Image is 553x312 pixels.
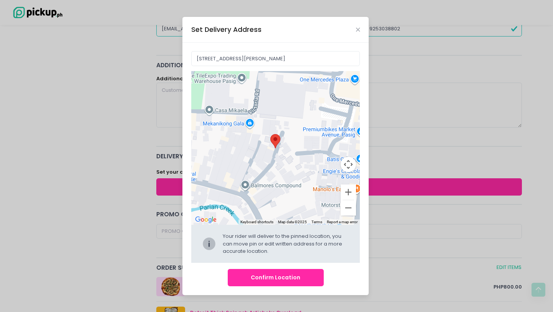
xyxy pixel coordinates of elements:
[240,219,273,225] button: Keyboard shortcuts
[228,269,324,286] button: Confirm Location
[223,232,349,255] div: Your rider will deliver to the pinned location, you can move pin or edit written address for a mo...
[341,157,356,172] button: Map camera controls
[191,51,360,66] input: Delivery Address
[327,220,358,224] a: Report a map error
[311,220,322,224] a: Terms (opens in new tab)
[341,200,356,216] button: Zoom out
[193,215,219,225] a: Open this area in Google Maps (opens a new window)
[193,215,219,225] img: Google
[341,184,356,200] button: Zoom in
[356,28,360,32] button: Close
[278,220,307,224] span: Map data ©2025
[191,25,262,35] div: Set Delivery Address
